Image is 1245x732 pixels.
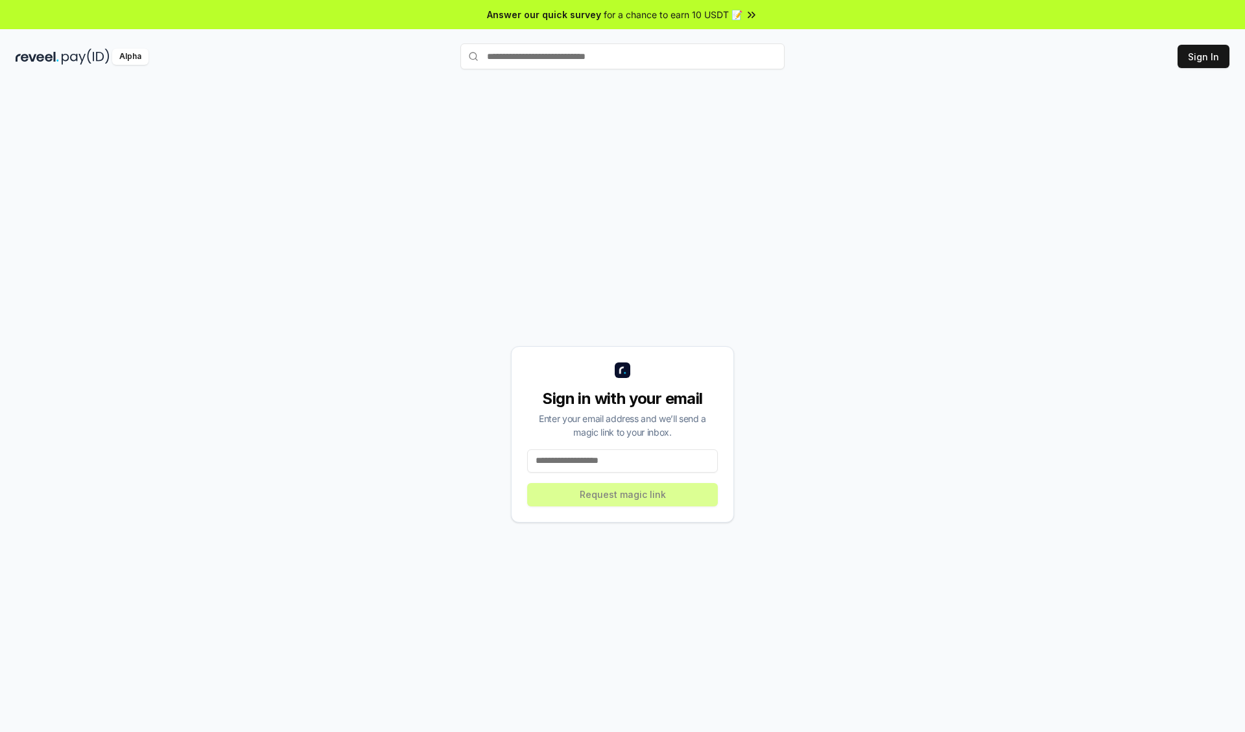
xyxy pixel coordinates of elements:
span: for a chance to earn 10 USDT 📝 [604,8,742,21]
div: Alpha [112,49,148,65]
button: Sign In [1178,45,1229,68]
span: Answer our quick survey [487,8,601,21]
img: reveel_dark [16,49,59,65]
img: pay_id [62,49,110,65]
img: logo_small [615,362,630,378]
div: Sign in with your email [527,388,718,409]
div: Enter your email address and we’ll send a magic link to your inbox. [527,412,718,439]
